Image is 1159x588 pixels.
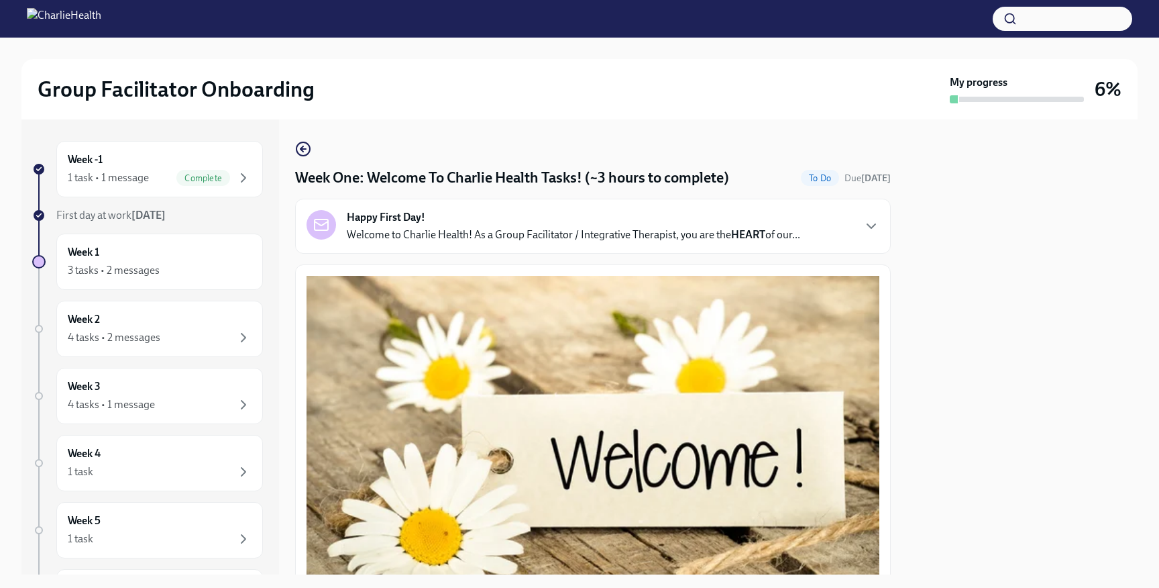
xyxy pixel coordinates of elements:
[56,209,166,222] span: First day at work
[131,209,166,222] strong: [DATE]
[347,228,800,242] p: Welcome to Charlie Health! As a Group Facilitator / Integrative Therapist, you are the of our...
[68,379,101,394] h6: Week 3
[32,234,263,290] a: Week 13 tasks • 2 messages
[32,368,263,424] a: Week 34 tasks • 1 message
[844,173,891,184] span: Due
[68,397,155,412] div: 4 tasks • 1 message
[1095,77,1121,101] h3: 6%
[68,170,149,185] div: 1 task • 1 message
[68,152,103,167] h6: Week -1
[844,172,891,185] span: September 22nd, 2025 10:00
[861,173,891,184] strong: [DATE]
[68,312,100,327] h6: Week 2
[32,208,263,223] a: First day at work[DATE]
[38,76,315,103] h2: Group Facilitator Onboarding
[32,502,263,558] a: Week 51 task
[68,263,160,278] div: 3 tasks • 2 messages
[295,168,729,188] h4: Week One: Welcome To Charlie Health Tasks! (~3 hours to complete)
[32,301,263,357] a: Week 24 tasks • 2 messages
[27,8,101,30] img: CharlieHealth
[68,532,93,546] div: 1 task
[32,141,263,197] a: Week -11 task • 1 messageComplete
[347,210,425,225] strong: Happy First Day!
[32,435,263,491] a: Week 41 task
[68,446,101,461] h6: Week 4
[68,330,160,345] div: 4 tasks • 2 messages
[68,245,99,260] h6: Week 1
[731,228,765,241] strong: HEART
[176,173,230,183] span: Complete
[68,513,101,528] h6: Week 5
[68,464,93,479] div: 1 task
[801,173,839,183] span: To Do
[950,75,1007,90] strong: My progress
